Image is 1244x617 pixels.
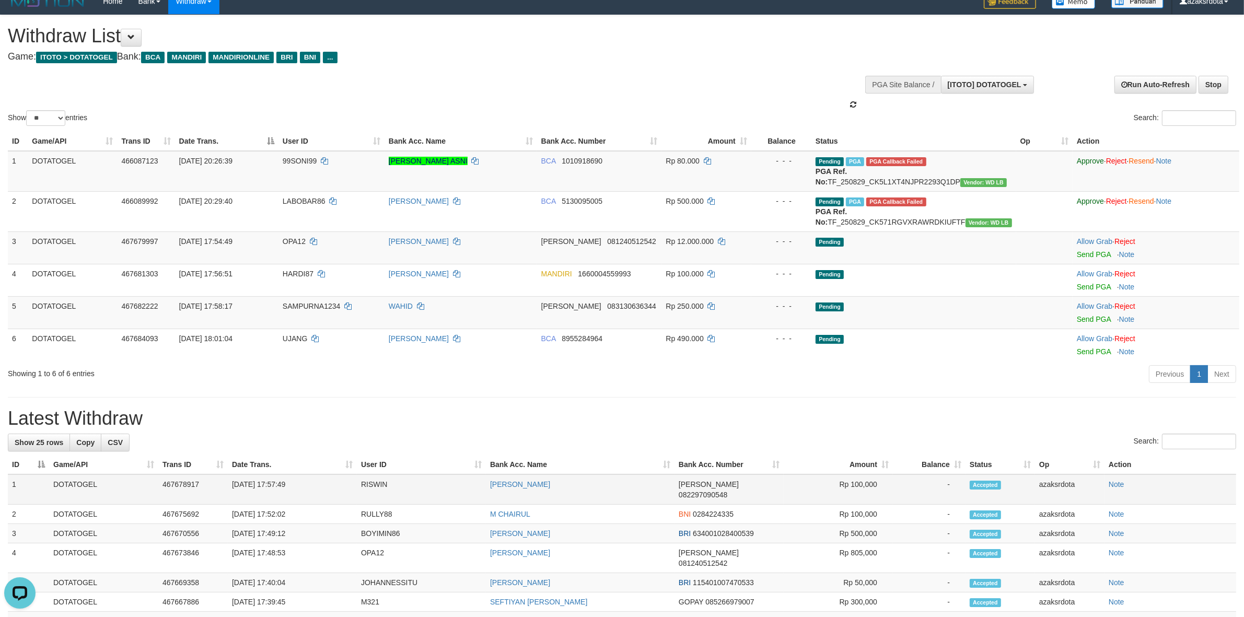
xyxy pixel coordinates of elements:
[121,302,158,310] span: 467682222
[1156,197,1172,205] a: Note
[562,334,602,343] span: Copy 8955284964 to clipboard
[1035,455,1105,474] th: Op: activate to sort column ascending
[276,52,297,63] span: BRI
[679,480,739,488] span: [PERSON_NAME]
[278,132,385,151] th: User ID: activate to sort column ascending
[1077,270,1112,278] a: Allow Grab
[1134,110,1236,126] label: Search:
[1106,157,1127,165] a: Reject
[846,197,864,206] span: Marked by azaksrdota
[666,270,703,278] span: Rp 100.000
[8,231,28,264] td: 3
[1162,110,1236,126] input: Search:
[755,333,807,344] div: - - -
[666,157,700,165] span: Rp 80.000
[283,157,317,165] span: 99SONI99
[541,237,601,246] span: [PERSON_NAME]
[541,197,556,205] span: BCA
[705,598,754,606] span: Copy 085266979007 to clipboard
[893,573,966,592] td: -
[816,302,844,311] span: Pending
[1134,434,1236,449] label: Search:
[300,52,320,63] span: BNI
[28,329,117,361] td: DOTATOGEL
[811,151,1016,192] td: TF_250829_CK5L1XT4NJPR2293Q1DP
[1119,315,1135,323] a: Note
[846,157,864,166] span: Marked by azaksrdota
[179,197,232,205] span: [DATE] 20:29:40
[28,191,117,231] td: DOTATOGEL
[1073,191,1239,231] td: · · ·
[893,592,966,612] td: -
[141,52,165,63] span: BCA
[1035,505,1105,524] td: azaksrdota
[1105,455,1236,474] th: Action
[1016,132,1073,151] th: Op: activate to sort column ascending
[101,434,130,451] a: CSV
[948,80,1021,89] span: [ITOTO] DOTATOGEL
[208,52,274,63] span: MANDIRIONLINE
[158,543,228,573] td: 467673846
[562,197,602,205] span: Copy 5130095005 to clipboard
[1114,76,1196,94] a: Run Auto-Refresh
[8,408,1236,429] h1: Latest Withdraw
[179,334,232,343] span: [DATE] 18:01:04
[941,76,1034,94] button: [ITOTO] DOTATOGEL
[666,197,703,205] span: Rp 500.000
[1114,302,1135,310] a: Reject
[679,598,703,606] span: GOPAY
[4,4,36,36] button: Open LiveChat chat widget
[1109,510,1124,518] a: Note
[966,455,1035,474] th: Status: activate to sort column ascending
[1114,334,1135,343] a: Reject
[893,455,966,474] th: Balance: activate to sort column ascending
[966,218,1012,227] span: Vendor URL: https://dashboard.q2checkout.com/secure
[679,491,727,499] span: Copy 082297090548 to clipboard
[693,529,754,538] span: Copy 634001028400539 to clipboard
[158,573,228,592] td: 467669358
[389,157,468,165] a: [PERSON_NAME] ASNI
[1077,283,1111,291] a: Send PGA
[784,592,893,612] td: Rp 300,000
[1035,592,1105,612] td: azaksrdota
[389,302,413,310] a: WAHID
[970,579,1001,588] span: Accepted
[76,438,95,447] span: Copy
[490,480,550,488] a: [PERSON_NAME]
[389,334,449,343] a: [PERSON_NAME]
[578,270,631,278] span: Copy 1660004559993 to clipboard
[755,196,807,206] div: - - -
[1109,480,1124,488] a: Note
[1162,434,1236,449] input: Search:
[8,434,70,451] a: Show 25 rows
[28,132,117,151] th: Game/API: activate to sort column ascending
[1073,264,1239,296] td: ·
[784,573,893,592] td: Rp 50,000
[970,598,1001,607] span: Accepted
[8,505,49,524] td: 2
[490,598,587,606] a: SEFTIYAN [PERSON_NAME]
[1035,543,1105,573] td: azaksrdota
[666,334,703,343] span: Rp 490.000
[1156,157,1172,165] a: Note
[866,157,926,166] span: PGA Error
[1077,270,1114,278] span: ·
[541,270,572,278] span: MANDIRI
[283,302,341,310] span: SAMPURNA1234
[661,132,751,151] th: Amount: activate to sort column ascending
[357,455,486,474] th: User ID: activate to sort column ascending
[693,510,734,518] span: Copy 0284224335 to clipboard
[490,578,550,587] a: [PERSON_NAME]
[1077,302,1112,310] a: Allow Grab
[784,505,893,524] td: Rp 100,000
[1077,237,1114,246] span: ·
[679,549,739,557] span: [PERSON_NAME]
[679,529,691,538] span: BRI
[537,132,662,151] th: Bank Acc. Number: activate to sort column ascending
[49,455,158,474] th: Game/API: activate to sort column ascending
[1129,197,1154,205] a: Resend
[893,543,966,573] td: -
[1129,157,1154,165] a: Resend
[323,52,337,63] span: ...
[679,510,691,518] span: BNI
